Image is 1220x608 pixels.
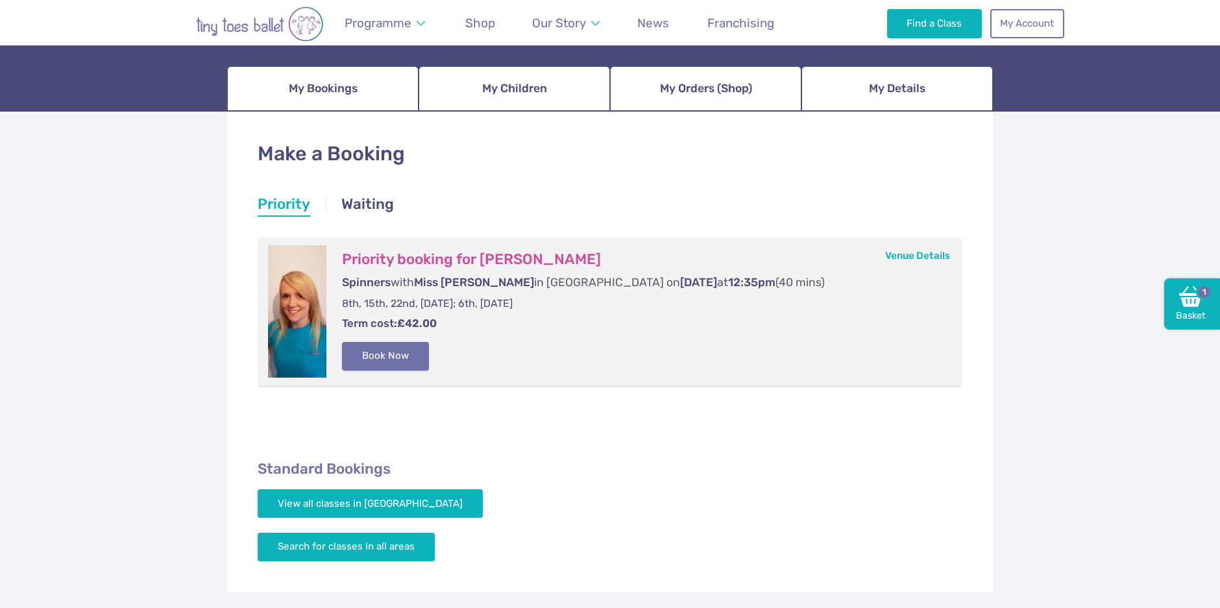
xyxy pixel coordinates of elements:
a: My Children [419,66,610,112]
img: tiny toes ballet [156,6,363,42]
a: Franchising [701,8,780,38]
a: Shop [459,8,501,38]
p: with in [GEOGRAPHIC_DATA] on at (40 mins) [342,274,936,291]
span: My Orders (Shop) [660,77,752,100]
p: 8th, 15th, 22nd, [DATE]; 6th, [DATE] [342,297,936,311]
span: Shop [465,16,495,30]
h2: Standard Bookings [258,460,962,478]
a: Our Story [526,8,606,38]
strong: £42.00 [397,317,437,330]
h1: Make a Booking [258,140,962,168]
a: Basket1 [1164,278,1220,330]
a: View all classes in [GEOGRAPHIC_DATA] [258,489,483,518]
a: My Bookings [227,66,419,112]
span: 12:35pm [728,276,775,289]
a: My Account [990,9,1064,38]
span: My Children [482,77,547,100]
h3: Priority booking for [PERSON_NAME] [342,250,936,269]
span: 1 [1196,284,1212,300]
a: Venue Details [885,250,950,261]
span: Our Story [532,16,586,30]
a: News [631,8,676,38]
span: [DATE] [680,276,717,289]
span: Spinners [342,276,391,289]
a: Programme [338,8,431,38]
span: Programme [345,16,411,30]
span: Franchising [707,16,774,30]
span: Miss [PERSON_NAME] [414,276,534,289]
span: My Bookings [289,77,358,100]
a: Search for classes in all areas [258,533,435,561]
a: My Details [801,66,993,112]
p: Term cost: [342,316,936,332]
a: Waiting [341,194,394,217]
span: News [637,16,669,30]
a: My Orders (Shop) [610,66,801,112]
a: Find a Class [887,9,982,38]
span: My Details [869,77,925,100]
button: Book Now [342,342,429,371]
